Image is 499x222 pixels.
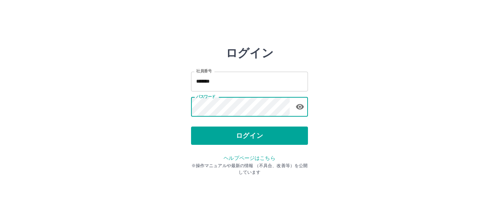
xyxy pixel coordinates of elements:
a: ヘルプページはこちら [224,155,275,161]
label: パスワード [196,94,216,99]
button: ログイン [191,127,308,145]
h2: ログイン [226,46,274,60]
p: ※操作マニュアルや最新の情報 （不具合、改善等）を公開しています [191,162,308,176]
label: 社員番号 [196,68,212,74]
